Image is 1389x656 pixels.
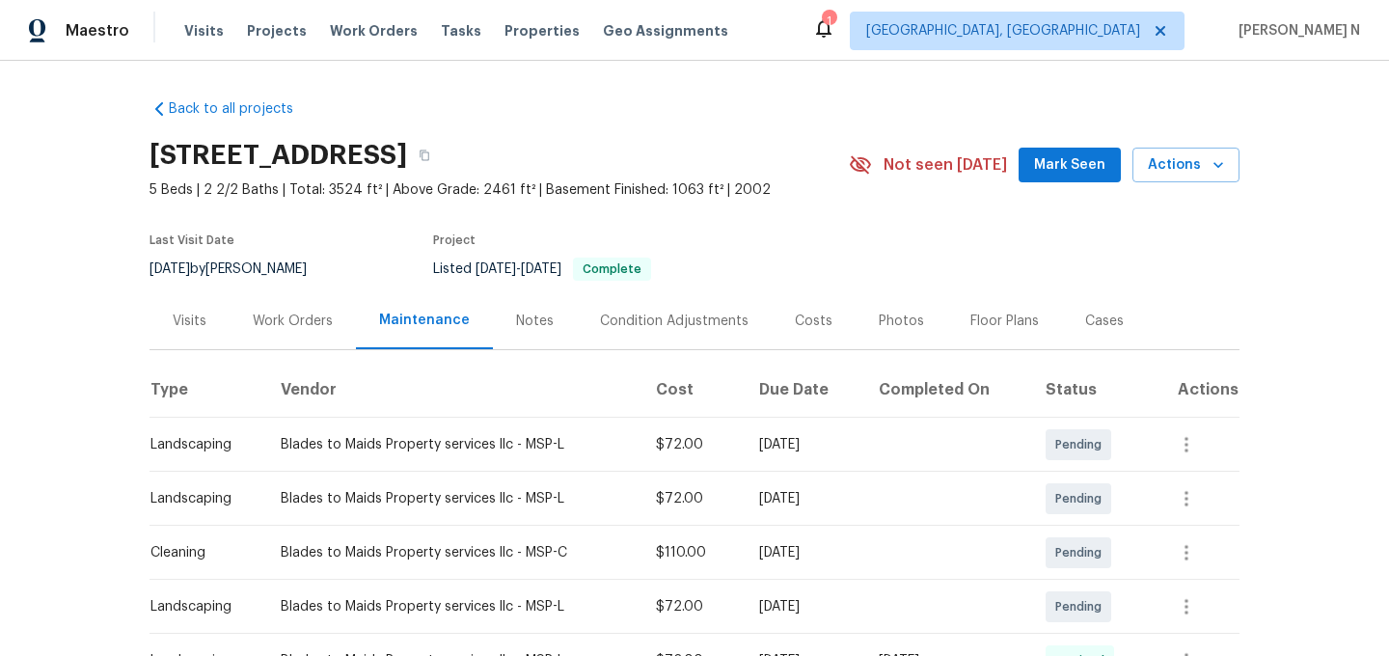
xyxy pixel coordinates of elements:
[173,312,206,331] div: Visits
[150,234,234,246] span: Last Visit Date
[150,146,407,165] h2: [STREET_ADDRESS]
[330,21,418,41] span: Work Orders
[1019,148,1121,183] button: Mark Seen
[866,21,1140,41] span: [GEOGRAPHIC_DATA], [GEOGRAPHIC_DATA]
[1030,364,1148,418] th: Status
[1148,153,1224,178] span: Actions
[407,138,442,173] button: Copy Address
[656,597,729,616] div: $72.00
[1132,148,1239,183] button: Actions
[476,262,561,276] span: -
[150,99,335,119] a: Back to all projects
[1034,153,1105,178] span: Mark Seen
[656,489,729,508] div: $72.00
[504,21,580,41] span: Properties
[281,435,625,454] div: Blades to Maids Property services llc - MSP-L
[150,489,250,508] div: Landscaping
[744,364,862,418] th: Due Date
[150,262,190,276] span: [DATE]
[884,155,1007,175] span: Not seen [DATE]
[441,24,481,38] span: Tasks
[66,21,129,41] span: Maestro
[433,234,476,246] span: Project
[150,597,250,616] div: Landscaping
[1055,435,1109,454] span: Pending
[150,364,265,418] th: Type
[184,21,224,41] span: Visits
[1055,543,1109,562] span: Pending
[247,21,307,41] span: Projects
[759,489,847,508] div: [DATE]
[281,597,625,616] div: Blades to Maids Property services llc - MSP-L
[575,263,649,275] span: Complete
[150,435,250,454] div: Landscaping
[150,258,330,281] div: by [PERSON_NAME]
[433,262,651,276] span: Listed
[1055,597,1109,616] span: Pending
[1231,21,1360,41] span: [PERSON_NAME] N
[863,364,1031,418] th: Completed On
[1085,312,1124,331] div: Cases
[656,543,729,562] div: $110.00
[379,311,470,330] div: Maintenance
[759,543,847,562] div: [DATE]
[281,489,625,508] div: Blades to Maids Property services llc - MSP-L
[516,312,554,331] div: Notes
[1148,364,1239,418] th: Actions
[879,312,924,331] div: Photos
[150,180,849,200] span: 5 Beds | 2 2/2 Baths | Total: 3524 ft² | Above Grade: 2461 ft² | Basement Finished: 1063 ft² | 2002
[476,262,516,276] span: [DATE]
[970,312,1039,331] div: Floor Plans
[759,597,847,616] div: [DATE]
[795,312,832,331] div: Costs
[603,21,728,41] span: Geo Assignments
[640,364,745,418] th: Cost
[265,364,640,418] th: Vendor
[150,543,250,562] div: Cleaning
[822,12,835,31] div: 1
[600,312,749,331] div: Condition Adjustments
[656,435,729,454] div: $72.00
[759,435,847,454] div: [DATE]
[253,312,333,331] div: Work Orders
[1055,489,1109,508] span: Pending
[521,262,561,276] span: [DATE]
[281,543,625,562] div: Blades to Maids Property services llc - MSP-C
